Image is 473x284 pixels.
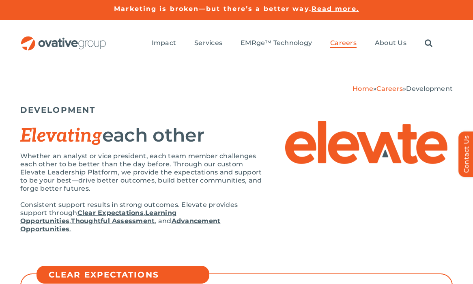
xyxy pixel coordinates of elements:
h5: CLEAR EXPECTATIONS [49,270,205,280]
a: Careers [376,85,403,93]
a: Advancement Opportunities. [20,217,220,233]
span: About Us [375,39,406,47]
h2: each other [20,125,264,146]
a: Clear Expectations [77,209,144,217]
a: EMRge™ Technology [241,39,312,48]
span: Elevating [20,125,102,147]
img: Elevate – Elevate Logo [285,121,447,164]
span: , [69,217,71,225]
span: , [144,209,145,217]
a: Marketing is broken—but there’s a better way. [114,5,312,13]
nav: Menu [152,30,432,56]
a: Learning Opportunities [20,209,176,225]
h5: DEVELOPMENT [20,105,453,115]
span: , and [155,217,171,225]
p: Whether an analyst or vice president, each team member challenges each other to be better than th... [20,152,264,193]
span: Impact [152,39,176,47]
a: OG_Full_horizontal_RGB [20,35,107,43]
span: Careers [330,39,357,47]
span: Services [194,39,222,47]
span: Development [406,85,453,93]
a: Home [353,85,373,93]
a: Read more. [312,5,359,13]
a: About Us [375,39,406,48]
span: » » [353,85,453,93]
p: Consistent support results in strong outcomes. Elevate provides support through [20,201,264,233]
a: Impact [152,39,176,48]
a: Search [425,39,432,48]
a: Services [194,39,222,48]
strong: Advancement Opportunities [20,217,220,233]
a: Careers [330,39,357,48]
a: Thoughtful Assessment [71,217,155,225]
span: EMRge™ Technology [241,39,312,47]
